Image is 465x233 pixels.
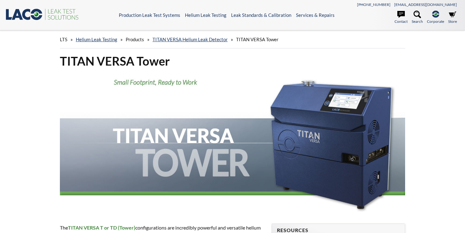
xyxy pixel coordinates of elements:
a: Services & Repairs [296,12,335,18]
strong: TITAN VERSA T or TD (Tower) [68,225,135,231]
span: Products [126,37,144,42]
a: Contact [395,11,408,24]
a: Store [448,11,457,24]
a: Helium Leak Testing [185,12,226,18]
span: Corporate [427,18,444,24]
a: [PHONE_NUMBER] [357,2,390,7]
h1: TITAN VERSA Tower [60,53,405,69]
a: Helium Leak Testing [76,37,117,42]
a: Production Leak Test Systems [119,12,180,18]
div: » » » » [60,31,405,48]
a: Leak Standards & Calibration [231,12,291,18]
img: TITAN VERSA Tower header [60,74,405,212]
a: TITAN VERSA Helium Leak Detector [153,37,228,42]
span: LTS [60,37,67,42]
a: [EMAIL_ADDRESS][DOMAIN_NAME] [394,2,457,7]
span: TITAN VERSA Tower [236,37,279,42]
a: Search [412,11,423,24]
